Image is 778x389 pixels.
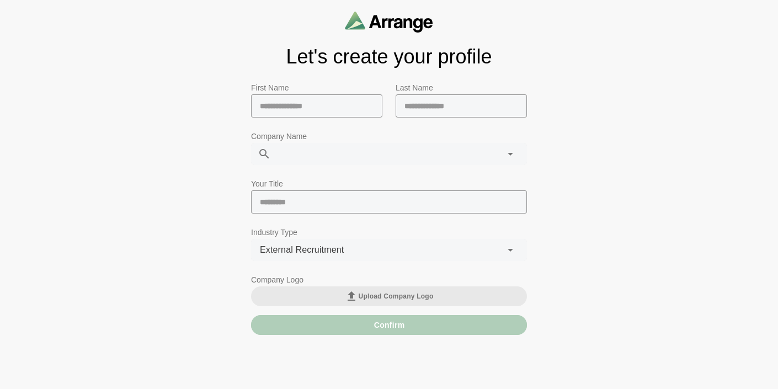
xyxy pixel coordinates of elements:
p: Last Name [396,81,527,94]
p: Company Logo [251,273,527,286]
button: Upload Company Logo [251,286,527,306]
p: First Name [251,81,382,94]
span: External Recruitment [260,243,344,257]
p: Your Title [251,177,527,190]
p: Company Name [251,130,527,143]
h1: Let's create your profile [251,46,527,68]
img: arrangeai-name-small-logo.4d2b8aee.svg [345,11,433,33]
span: Upload Company Logo [345,290,434,303]
p: Industry Type [251,226,527,239]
